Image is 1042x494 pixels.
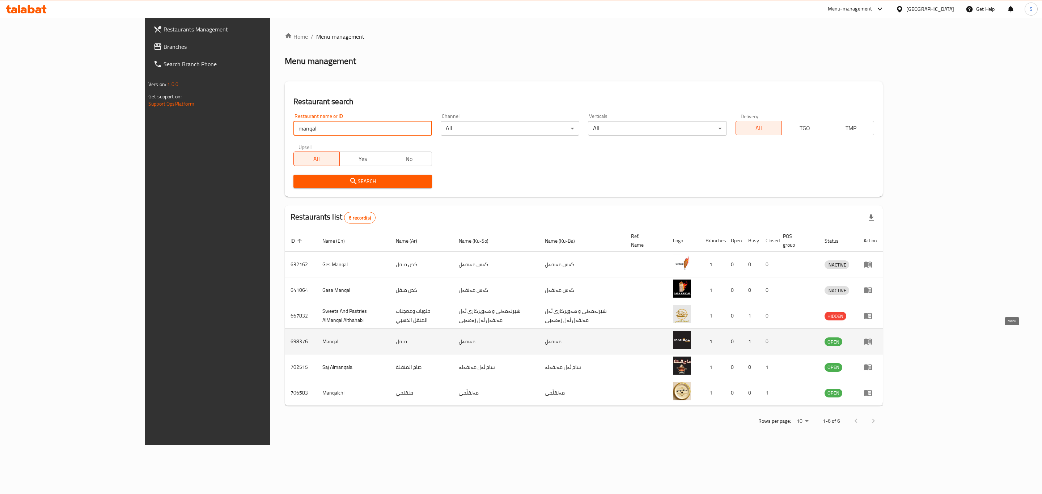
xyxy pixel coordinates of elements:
[700,303,725,329] td: 1
[758,417,791,426] p: Rows per page:
[545,237,584,245] span: Name (Ku-Ba)
[700,277,725,303] td: 1
[293,175,432,188] button: Search
[453,329,539,354] td: مەنقەل
[906,5,954,13] div: [GEOGRAPHIC_DATA]
[390,329,453,354] td: منقل
[390,303,453,329] td: حلويات ومعجنات المنقل الذهبي
[725,329,742,354] td: 0
[825,389,842,397] span: OPEN
[760,277,777,303] td: 0
[291,237,304,245] span: ID
[148,99,194,108] a: Support.OpsPlatform
[828,121,874,135] button: TMP
[317,252,390,277] td: Ges Manqal
[386,152,432,166] button: No
[667,230,700,252] th: Logo
[760,354,777,380] td: 1
[390,277,453,303] td: كص منقل
[389,154,429,164] span: No
[453,277,539,303] td: گەس مەنقەل
[825,237,848,245] span: Status
[673,280,691,298] img: Gasa Manqal
[539,329,625,354] td: مەنقەل
[700,329,725,354] td: 1
[291,212,376,223] h2: Restaurants list
[390,354,453,380] td: صاج المنقلة
[864,286,877,294] div: Menu
[700,252,725,277] td: 1
[863,209,880,226] div: Export file
[316,32,364,41] span: Menu management
[742,277,760,303] td: 0
[453,303,539,329] td: شیرنەمەنی و هەویرکاری ئەل مەنقەل ئەل زەهەبی
[700,380,725,406] td: 1
[831,123,871,133] span: TMP
[339,152,386,166] button: Yes
[285,32,883,41] nav: breadcrumb
[343,154,383,164] span: Yes
[739,123,779,133] span: All
[297,154,337,164] span: All
[539,354,625,380] td: ساج ئەل مەنقەلە
[164,25,313,34] span: Restaurants Management
[825,286,849,295] span: INACTIVE
[864,388,877,397] div: Menu
[631,232,658,249] span: Ref. Name
[828,5,872,13] div: Menu-management
[760,329,777,354] td: 0
[825,363,842,371] span: OPEN
[317,354,390,380] td: Saj Almanqala
[453,252,539,277] td: گەس مەنقەل
[148,80,166,89] span: Version:
[760,230,777,252] th: Closed
[742,380,760,406] td: 0
[825,286,849,295] div: INACTIVE
[725,277,742,303] td: 0
[317,303,390,329] td: Sweets And Pastries AlManqal Althahabi
[760,380,777,406] td: 1
[741,114,759,119] label: Delivery
[322,237,354,245] span: Name (En)
[742,252,760,277] td: 0
[539,380,625,406] td: مەنقڵچی
[673,331,691,349] img: Manqal
[864,260,877,269] div: Menu
[825,312,846,320] div: HIDDEN
[864,363,877,371] div: Menu
[164,42,313,51] span: Branches
[148,92,182,101] span: Get support on:
[823,417,840,426] p: 1-6 of 6
[539,277,625,303] td: گەس مەنقەل
[864,311,877,320] div: Menu
[1030,5,1033,13] span: S
[344,214,375,221] span: 6 record(s)
[725,354,742,380] td: 0
[673,305,691,323] img: Sweets And Pastries AlManqal Althahabi
[441,121,579,136] div: All
[825,338,842,346] span: OPEN
[390,252,453,277] td: كص منقل
[390,380,453,406] td: منقلجي
[783,232,810,249] span: POS group
[794,416,811,427] div: Rows per page:
[396,237,427,245] span: Name (Ar)
[725,380,742,406] td: 0
[164,60,313,68] span: Search Branch Phone
[453,380,539,406] td: مەنقڵچی
[700,230,725,252] th: Branches
[673,254,691,272] img: Ges Manqal
[285,55,356,67] h2: Menu management
[725,252,742,277] td: 0
[673,382,691,400] img: Manqalchi
[742,329,760,354] td: 1
[459,237,498,245] span: Name (Ku-So)
[285,230,883,406] table: enhanced table
[700,354,725,380] td: 1
[293,96,874,107] h2: Restaurant search
[453,354,539,380] td: ساج ئەل مەنقەلە
[539,252,625,277] td: گەس مەنقەل
[317,277,390,303] td: Gasa Manqal
[742,230,760,252] th: Busy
